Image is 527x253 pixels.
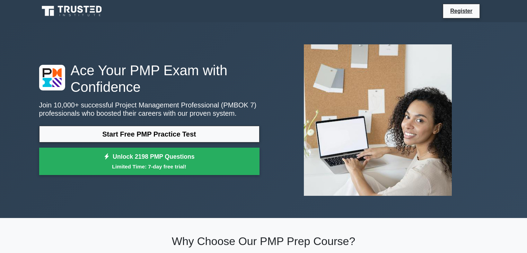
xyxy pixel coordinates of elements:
[39,148,260,175] a: Unlock 2198 PMP QuestionsLimited Time: 7-day free trial!
[39,101,260,117] p: Join 10,000+ successful Project Management Professional (PMBOK 7) professionals who boosted their...
[39,126,260,142] a: Start Free PMP Practice Test
[446,7,476,15] a: Register
[39,235,488,248] h2: Why Choose Our PMP Prep Course?
[48,163,251,171] small: Limited Time: 7-day free trial!
[39,62,260,95] h1: Ace Your PMP Exam with Confidence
